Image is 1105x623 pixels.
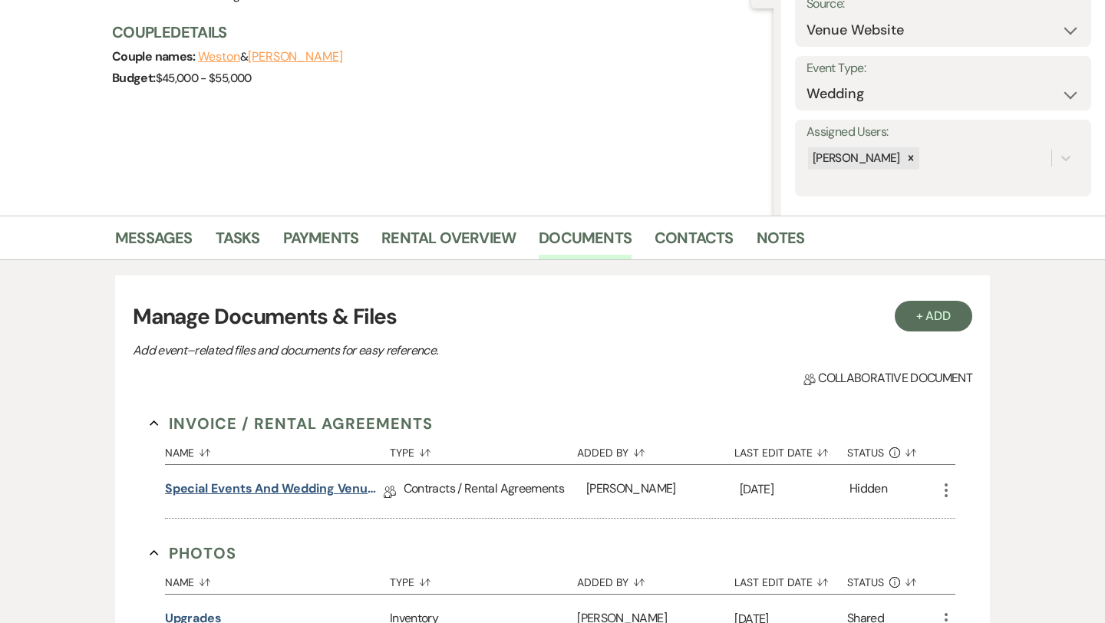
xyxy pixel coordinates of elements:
div: Contracts / Rental Agreements [404,465,586,518]
div: [PERSON_NAME] [586,465,740,518]
span: $45,000 - $55,000 [156,71,252,86]
a: Documents [539,226,632,259]
button: Type [390,435,577,464]
span: Couple names: [112,48,198,64]
a: Tasks [216,226,260,259]
button: Status [847,435,937,464]
span: Budget: [112,70,156,86]
a: Special Events and Wedding Venue Contract [165,480,384,503]
span: & [198,49,343,64]
a: Messages [115,226,193,259]
button: Weston [198,51,240,63]
button: Added By [577,435,734,464]
a: Rental Overview [381,226,516,259]
button: Last Edit Date [734,565,847,594]
span: Status [847,447,884,458]
h3: Manage Documents & Files [133,301,972,333]
button: Added By [577,565,734,594]
span: Status [847,577,884,588]
p: [DATE] [740,480,849,499]
h3: Couple Details [112,21,758,43]
a: Contacts [655,226,734,259]
span: Collaborative document [803,369,972,387]
div: Hidden [849,480,887,503]
button: Name [165,435,390,464]
button: Name [165,565,390,594]
div: [PERSON_NAME] [808,147,902,170]
label: Assigned Users: [806,121,1080,143]
button: Last Edit Date [734,435,847,464]
button: + Add [895,301,973,331]
button: Invoice / Rental Agreements [150,412,433,435]
button: Status [847,565,937,594]
p: Add event–related files and documents for easy reference. [133,341,670,361]
button: [PERSON_NAME] [248,51,343,63]
label: Event Type: [806,58,1080,80]
a: Payments [283,226,359,259]
a: Notes [757,226,805,259]
button: Type [390,565,577,594]
button: Photos [150,542,236,565]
